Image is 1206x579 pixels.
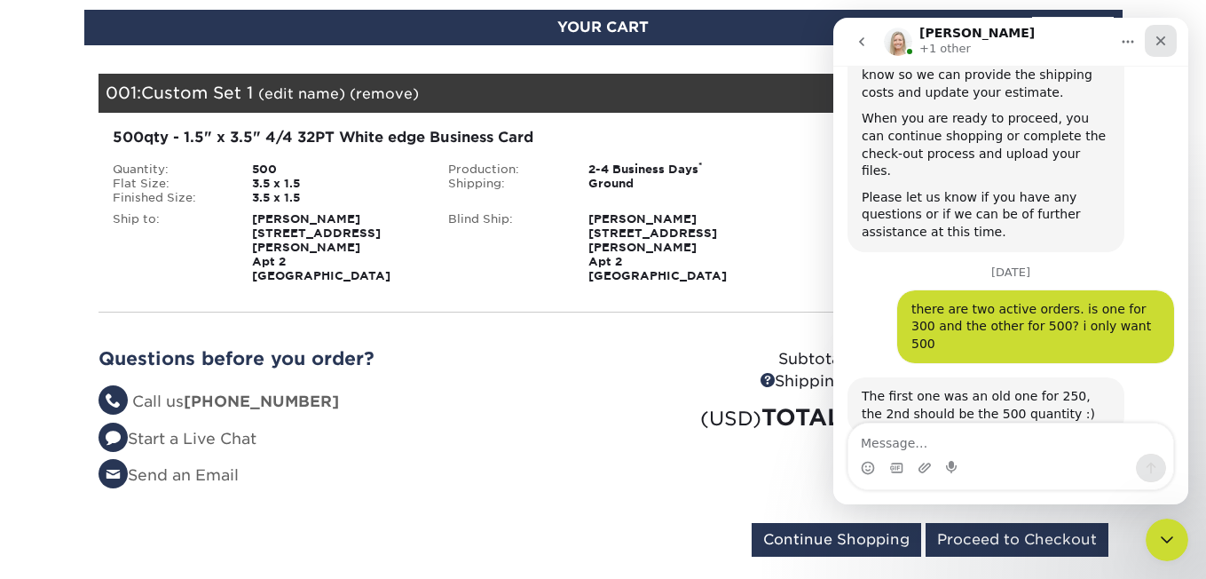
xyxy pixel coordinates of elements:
div: TOTAL: [603,401,863,434]
div: Ground [575,177,771,191]
div: Finished Size: [99,191,240,205]
div: 500qty - 1.5" x 3.5" 4/4 32PT White edge Business Card [113,127,758,148]
div: Blind Ship: [435,212,575,283]
div: Subtotal: [603,348,863,371]
div: 500 [239,163,435,177]
span: YOUR CART [557,19,649,36]
div: Shipping: [784,127,1094,145]
a: Send an Email [99,466,239,484]
div: 3.5 x 1.5 [239,191,435,205]
input: Continue Shopping [752,523,921,557]
input: Proceed to Checkout [926,523,1108,557]
strong: [PERSON_NAME] [STREET_ADDRESS][PERSON_NAME] Apt 2 [GEOGRAPHIC_DATA] [588,212,727,282]
a: (edit name) [258,85,345,102]
div: Quantity: [99,163,240,177]
div: 3.5 x 1.5 [239,177,435,191]
h2: Questions before you order? [99,348,590,369]
div: Flat Size: [99,177,240,191]
small: (USD) [700,407,761,430]
span: Custom Set 1 [141,83,253,102]
li: Call us [99,391,590,414]
a: (remove) [350,85,419,102]
strong: [PHONE_NUMBER] [184,393,339,410]
div: Ship to: [99,212,240,283]
div: Shipping: [435,177,575,191]
a: Start a Live Chat [99,430,256,448]
iframe: Intercom live chat [1146,519,1188,561]
a: Empty Cart [1032,17,1114,38]
div: 001: [99,74,940,113]
div: Shipping: [603,370,863,393]
div: Production: [435,163,575,177]
strong: [PERSON_NAME] [STREET_ADDRESS][PERSON_NAME] Apt 2 [GEOGRAPHIC_DATA] [252,212,390,282]
iframe: Intercom live chat [833,18,1188,504]
div: 2-4 Business Days [575,163,771,177]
